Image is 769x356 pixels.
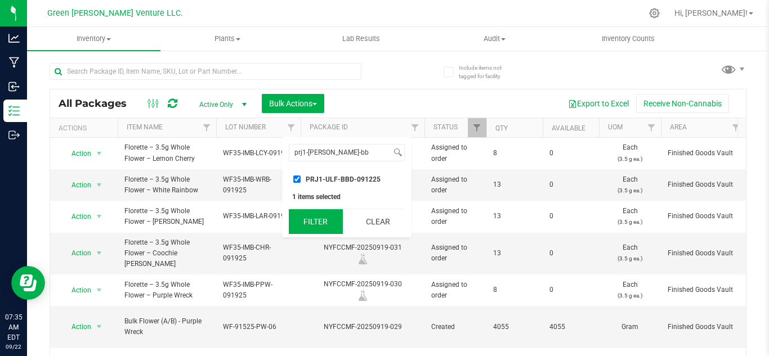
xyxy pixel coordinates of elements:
span: select [92,177,106,193]
a: Audit [428,27,561,51]
span: Florette – 3.5g Whole Flower – White Rainbow [124,174,209,196]
span: 0 [549,148,592,159]
a: Filter [406,118,424,137]
div: NYFCCMF-20250919-029 [299,322,426,332]
span: Action [61,282,92,298]
span: Finished Goods Vault [668,179,739,190]
span: Action [61,177,92,193]
span: 0 [549,285,592,295]
div: 1 items selected [292,193,401,201]
span: PRJ1-ULF-BBD-091225 [306,176,381,183]
a: Package ID [310,123,348,131]
span: 8 [493,148,536,159]
div: NYFCCMF-20250919-031 [299,242,426,264]
a: Filter [282,118,301,137]
span: WF35-IMB-LCY-091925 [223,148,294,159]
a: Filter [198,118,216,137]
span: Created [431,322,480,332]
button: Bulk Actions [262,94,324,113]
p: 09/22 [5,343,22,351]
span: Action [61,245,92,261]
button: Receive Non-Cannabis [636,94,729,113]
span: WF35-IMB-PPW-091925 [223,280,294,301]
span: 4055 [549,322,592,332]
a: Area [670,123,687,131]
span: Florette – 3.5g Whole Flower – Purple Wreck [124,280,209,301]
span: Each [606,174,654,196]
span: 4055 [493,322,536,332]
span: 13 [493,179,536,190]
a: Inventory Counts [561,27,695,51]
span: Inventory Counts [587,34,670,44]
div: Actions [59,124,113,132]
a: Item Name [127,123,163,131]
span: Green [PERSON_NAME] Venture LLC. [47,8,183,18]
input: PRJ1-ULF-BBD-091225 [293,175,301,183]
span: Florette – 3.5g Whole Flower – [PERSON_NAME] [124,206,209,227]
span: Audit [428,34,561,44]
button: Export to Excel [561,94,636,113]
span: select [92,245,106,261]
p: (3.5 g ea.) [606,290,654,301]
span: Each [606,242,654,264]
span: Bulk Flower (A/B) - Purple Wreck [124,316,209,337]
span: Assigned to order [431,174,480,196]
span: All Packages [59,97,138,110]
a: Plants [160,27,294,51]
a: Filter [727,118,745,137]
span: WF35-IMB-WRB-091925 [223,174,294,196]
span: Finished Goods Vault [668,285,739,295]
a: Lot Number [225,123,266,131]
span: Each [606,206,654,227]
iframe: Resource center [11,266,45,300]
span: Action [61,209,92,224]
div: Lab Sample [299,290,426,301]
span: Assigned to order [431,242,480,264]
span: Florette – 3.5g Whole Flower – Coochie [PERSON_NAME] [124,237,209,270]
span: Finished Goods Vault [668,322,739,332]
span: select [92,209,106,224]
span: Assigned to order [431,206,480,227]
span: Action [61,319,92,335]
span: Finished Goods Vault [668,248,739,259]
span: Hi, [PERSON_NAME]! [674,8,748,17]
span: Assigned to order [431,142,480,164]
span: 13 [493,211,536,222]
span: WF-91525-PW-06 [223,322,294,332]
span: 8 [493,285,536,295]
span: Include items not tagged for facility [459,64,515,80]
span: Bulk Actions [269,99,317,108]
span: Each [606,280,654,301]
input: Search Package ID, Item Name, SKU, Lot or Part Number... [50,63,361,80]
a: Lab Results [294,27,427,51]
span: Each [606,142,654,164]
span: select [92,282,106,298]
a: Inventory [27,27,160,51]
button: Filter [289,209,343,234]
span: select [92,146,106,161]
p: (3.5 g ea.) [606,253,654,264]
span: WF35-IMB-CHR-091925 [223,242,294,264]
p: (3.5 g ea.) [606,217,654,227]
inline-svg: Inbound [8,81,20,92]
span: 0 [549,179,592,190]
input: Search [289,145,391,161]
a: Status [433,123,458,131]
span: Inventory [27,34,160,44]
span: Florette – 3.5g Whole Flower – Lemon Cherry [124,142,209,164]
a: Available [552,124,585,132]
span: WF35-IMB-LAR-091925 [223,211,294,222]
span: Finished Goods Vault [668,148,739,159]
span: 13 [493,248,536,259]
span: Lab Results [327,34,395,44]
p: (3.5 g ea.) [606,154,654,164]
span: Finished Goods Vault [668,211,739,222]
span: select [92,319,106,335]
a: UOM [608,123,623,131]
a: Filter [642,118,661,137]
span: Gram [606,322,654,332]
span: 0 [549,211,592,222]
span: Assigned to order [431,280,480,301]
div: Lab Sample [299,253,426,264]
inline-svg: Analytics [8,33,20,44]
